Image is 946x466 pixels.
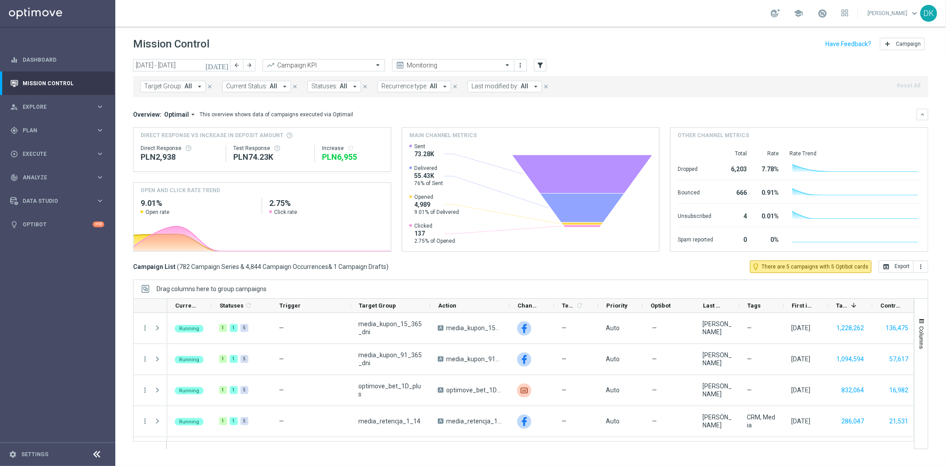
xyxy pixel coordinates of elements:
img: Facebook Custom Audience [517,352,531,367]
colored-tag: Running [175,355,204,363]
span: All [184,83,192,90]
span: 55.43K [414,172,443,180]
i: more_vert [141,386,149,394]
div: Mission Control [10,71,104,95]
div: Explore [10,103,96,111]
button: Recurrence type: All arrow_drop_down [377,81,451,92]
div: Analyze [10,174,96,182]
div: 18 Aug 2025, Monday [791,417,810,425]
span: Running [179,326,199,332]
div: 0 [724,232,747,246]
div: Press SPACE to select this row. [167,344,917,375]
span: Plan [23,128,96,133]
span: First in Range [792,302,813,309]
div: 18 Aug 2025, Monday [791,324,810,332]
div: Data Studio keyboard_arrow_right [10,197,105,205]
div: 1 [219,324,227,332]
div: Press SPACE to select this row. [133,406,167,437]
span: 73.28K [414,150,434,158]
i: close [362,83,368,90]
button: refresh [347,145,354,152]
span: — [561,386,566,394]
div: 5 [240,355,248,363]
span: 782 Campaign Series & 4,844 Campaign Occurrences [179,263,328,271]
div: 1 [219,417,227,425]
span: — [561,417,566,425]
span: Explore [23,104,96,110]
span: media_kupon_15_365_dni [358,320,423,336]
img: Facebook Custom Audience [517,321,531,336]
button: keyboard_arrow_down [917,109,928,120]
span: — [279,418,284,425]
span: All [340,83,347,90]
div: PLN74,226 [233,152,307,162]
span: A [438,356,444,362]
i: [DATE] [205,61,229,69]
h3: Campaign List [133,263,389,271]
button: 286,047 [840,416,865,427]
i: trending_up [266,61,275,70]
div: Rate [758,150,779,157]
span: 137 [414,229,455,237]
button: add Campaign [880,38,925,50]
button: equalizer Dashboard [10,56,105,63]
span: — [561,355,566,363]
span: — [652,386,657,394]
span: — [279,355,284,363]
span: 4,989 [414,201,459,209]
i: close [452,83,458,90]
div: Execute [10,150,96,158]
button: Statuses: All arrow_drop_down [307,81,361,92]
span: There are 5 campaigns with 5 Optibot cards [762,263,868,271]
span: All [270,83,277,90]
div: 1 [230,417,238,425]
span: Statuses: [311,83,338,90]
span: — [652,324,657,332]
button: Target Group: All arrow_drop_down [140,81,206,92]
span: Optibot [651,302,671,309]
button: 21,531 [888,416,909,427]
i: keyboard_arrow_right [96,103,104,111]
div: Krystian Potoczny [703,382,732,398]
div: Patryk Przybolewski [703,351,732,367]
button: lightbulb_outline There are 5 campaigns with 5 Optibot cards [750,261,871,273]
span: — [279,324,284,332]
div: 1 [219,355,227,363]
i: more_vert [141,355,149,363]
a: Settings [21,452,48,457]
div: lightbulb Optibot +10 [10,221,105,228]
span: — [652,355,657,363]
span: Optimail [164,111,189,118]
i: more_vert [517,62,524,69]
i: arrow_drop_down [196,83,204,91]
div: Data Studio [10,197,96,205]
span: Running [179,357,199,363]
span: Recurrence type: [381,83,428,90]
div: Rate Trend [789,150,921,157]
div: Increase [322,145,384,152]
button: play_circle_outline Execute keyboard_arrow_right [10,150,105,158]
button: 1,228,262 [836,323,865,334]
button: person_search Explore keyboard_arrow_right [10,103,105,111]
span: Campaign [896,41,921,47]
h4: OPEN AND CLICK RATE TREND [141,186,220,194]
i: open_in_browser [883,263,890,270]
h3: Overview: [133,111,161,118]
span: Delivered [414,165,443,172]
i: refresh [576,302,583,309]
span: Open rate [145,209,169,216]
span: Targeted Customers [836,302,848,309]
span: Click rate [274,209,297,216]
button: 1,094,594 [836,354,865,365]
span: — [747,355,752,363]
span: Auto [606,324,620,332]
div: Criteo [517,383,531,398]
a: Mission Control [23,71,104,95]
div: gps_fixed Plan keyboard_arrow_right [10,127,105,134]
span: Clicked [414,222,455,229]
button: track_changes Analyze keyboard_arrow_right [10,174,105,181]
